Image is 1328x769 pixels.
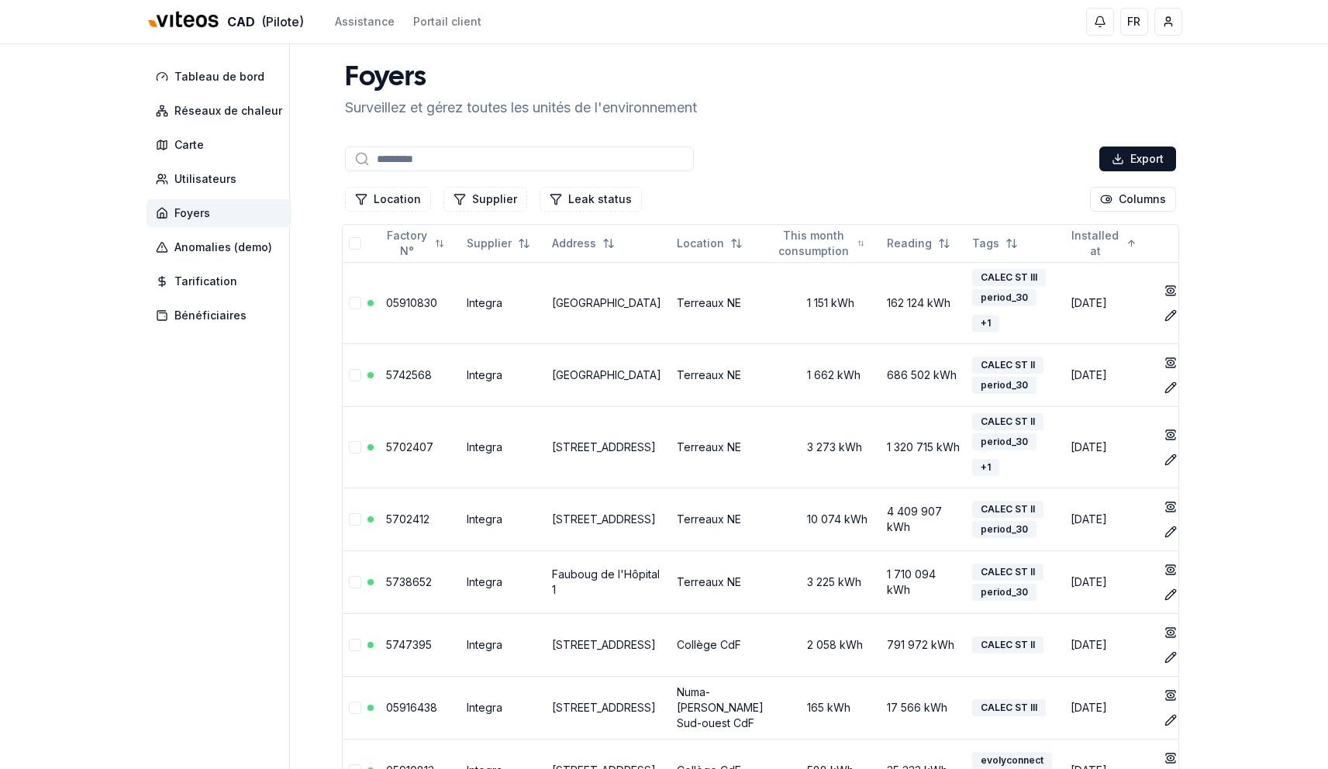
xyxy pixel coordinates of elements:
[147,267,298,295] a: Tarification
[1064,488,1152,550] td: [DATE]
[887,236,932,251] span: Reading
[543,231,624,256] button: Not sorted. Click to sort ascending.
[1064,262,1152,343] td: [DATE]
[147,2,221,39] img: Viteos - CAD Logo
[174,171,236,187] span: Utilisateurs
[887,700,960,716] div: 17 566 kWh
[677,236,724,251] span: Location
[887,367,960,383] div: 686 502 kWh
[1064,613,1152,676] td: [DATE]
[349,297,361,309] button: Select row
[671,676,770,739] td: Numa-[PERSON_NAME] Sud-ouest CdF
[147,233,298,261] a: Anomalies (demo)
[972,453,1000,481] button: +1
[386,228,429,259] span: Factory N°
[349,441,361,453] button: Select row
[1099,147,1176,171] button: Export
[386,296,437,309] a: 05910830
[147,199,298,227] a: Foyers
[349,639,361,651] button: Select row
[1090,187,1176,212] button: Toggle columns
[776,228,852,259] span: This month consumption
[1127,14,1140,29] span: FR
[345,97,697,119] p: Surveillez et gérez toutes les unités de l'environnement
[147,131,298,159] a: Carte
[460,488,546,550] td: Integra
[460,406,546,488] td: Integra
[467,236,512,251] span: Supplier
[972,521,1037,538] div: period_30
[386,575,432,588] a: 5738652
[776,295,874,311] div: 1 151 kWh
[345,187,431,212] button: Filter rows
[174,308,247,323] span: Bénéficiaires
[552,368,661,381] a: [GEOGRAPHIC_DATA]
[349,369,361,381] button: Select row
[413,14,481,29] a: Portail client
[776,440,874,455] div: 3 273 kWh
[540,187,642,212] button: Filter rows
[776,367,874,383] div: 1 662 kWh
[972,377,1037,394] div: period_30
[386,440,433,453] a: 5702407
[671,550,770,613] td: Terreaux NE
[349,513,361,526] button: Select row
[878,231,960,256] button: Not sorted. Click to sort ascending.
[460,550,546,613] td: Integra
[552,236,596,251] span: Address
[335,14,395,29] a: Assistance
[972,269,1046,286] div: CALEC ST III
[552,567,660,596] a: Fauboug de l'Hôpital 1
[174,137,204,153] span: Carte
[887,567,960,598] div: 1 710 094 kWh
[887,504,960,535] div: 4 409 907 kWh
[443,187,527,212] button: Filter rows
[147,5,304,39] a: CAD(Pilote)
[972,699,1046,716] div: CALEC ST III
[552,296,661,309] a: [GEOGRAPHIC_DATA]
[776,574,874,590] div: 3 225 kWh
[349,576,361,588] button: Select row
[671,343,770,406] td: Terreaux NE
[887,440,960,455] div: 1 320 715 kWh
[147,63,298,91] a: Tableau de bord
[147,165,298,193] a: Utilisateurs
[386,638,432,651] a: 5747395
[386,512,429,526] a: 5702412
[460,676,546,739] td: Integra
[349,702,361,714] button: Select row
[174,240,272,255] span: Anomalies (demo)
[972,309,1000,337] button: +1
[972,433,1037,450] div: period_30
[671,613,770,676] td: Collège CdF
[174,205,210,221] span: Foyers
[1071,228,1120,259] span: Installed at
[1120,8,1148,36] button: FR
[174,69,264,84] span: Tableau de bord
[887,295,960,311] div: 162 124 kWh
[972,236,999,251] span: Tags
[667,231,752,256] button: Not sorted. Click to sort ascending.
[972,584,1037,601] div: period_30
[377,231,454,256] button: Not sorted. Click to sort ascending.
[460,613,546,676] td: Integra
[972,357,1043,374] div: CALEC ST II
[1061,231,1146,256] button: Sorted ascending. Click to sort descending.
[767,231,874,256] button: Not sorted. Click to sort ascending.
[147,97,298,125] a: Réseaux de chaleur
[776,637,874,653] div: 2 058 kWh
[174,103,282,119] span: Réseaux de chaleur
[386,368,432,381] a: 5742568
[671,406,770,488] td: Terreaux NE
[552,638,656,651] a: [STREET_ADDRESS]
[174,274,237,289] span: Tarification
[261,12,304,31] span: (Pilote)
[460,343,546,406] td: Integra
[147,302,298,329] a: Bénéficiaires
[972,413,1043,430] div: CALEC ST II
[972,289,1037,306] div: period_30
[227,12,255,31] span: CAD
[1064,343,1152,406] td: [DATE]
[972,752,1052,769] div: evolyconnect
